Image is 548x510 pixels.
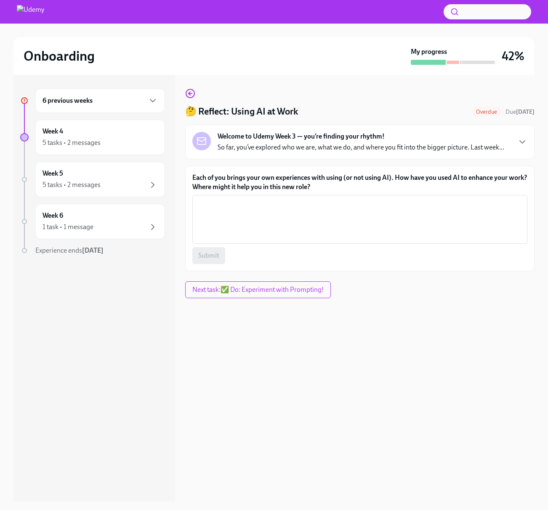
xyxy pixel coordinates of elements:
[20,162,165,197] a: Week 55 tasks • 2 messages
[43,222,93,232] div: 1 task • 1 message
[192,173,527,192] label: Each of you brings your own experiences with using (or not using AI). How have you used AI to enh...
[24,48,95,64] h2: Onboarding
[471,109,502,115] span: Overdue
[20,204,165,239] a: Week 61 task • 1 message
[43,127,63,136] h6: Week 4
[43,180,101,190] div: 5 tasks • 2 messages
[35,88,165,113] div: 6 previous weeks
[218,143,504,152] p: So far, you’ve explored who we are, what we do, and where you fit into the bigger picture. Last w...
[218,132,385,141] strong: Welcome to Udemy Week 3 — you’re finding your rhythm!
[17,5,44,19] img: Udemy
[502,48,524,64] h3: 42%
[516,108,535,115] strong: [DATE]
[20,120,165,155] a: Week 45 tasks • 2 messages
[411,47,447,56] strong: My progress
[505,108,535,115] span: Due
[43,138,101,147] div: 5 tasks • 2 messages
[43,169,63,178] h6: Week 5
[82,246,104,254] strong: [DATE]
[43,211,63,220] h6: Week 6
[185,281,331,298] button: Next task:✅ Do: Experiment with Prompting!
[505,108,535,116] span: August 17th, 2025 10:00
[185,105,298,118] h4: 🤔 Reflect: Using AI at Work
[43,96,93,105] h6: 6 previous weeks
[192,286,324,294] span: Next task : ✅ Do: Experiment with Prompting!
[35,246,104,254] span: Experience ends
